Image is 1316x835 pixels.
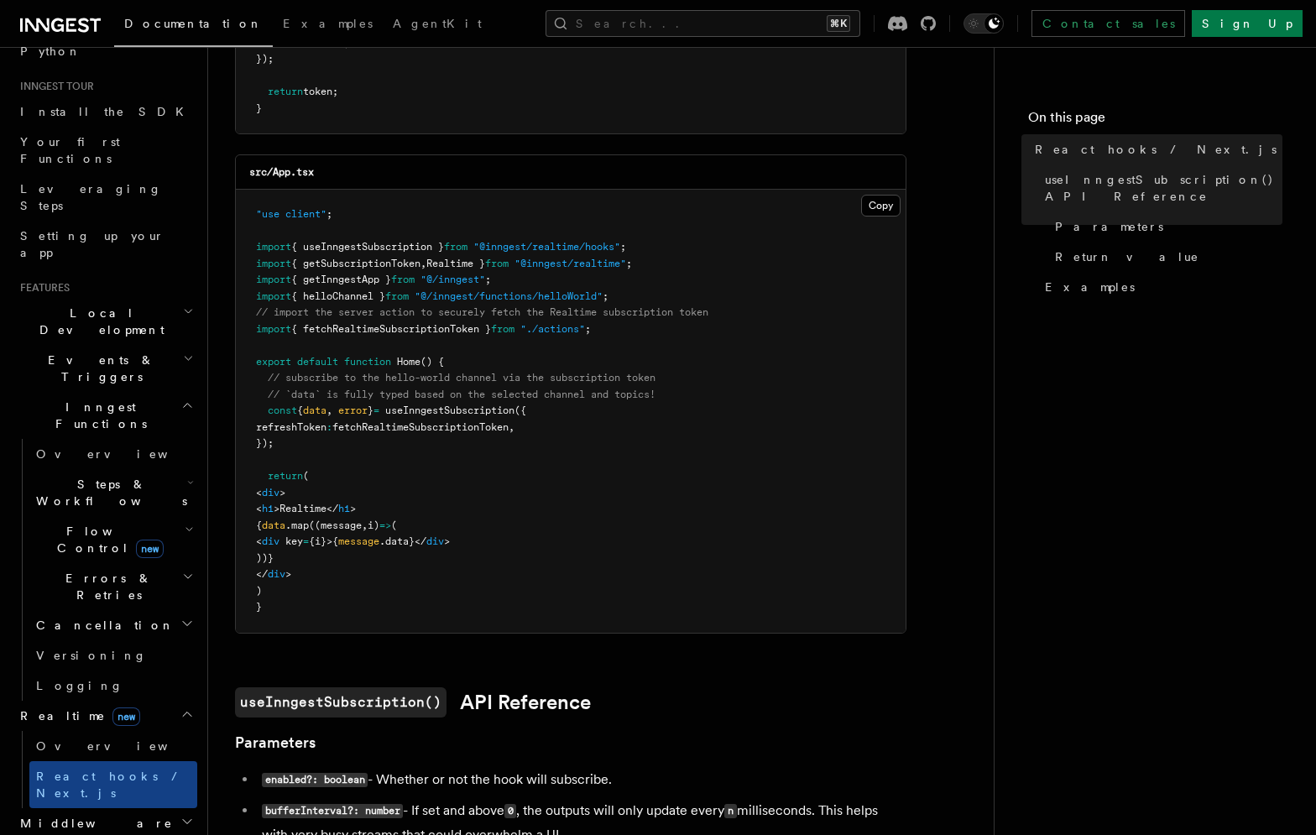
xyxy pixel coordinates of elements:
span: new [112,707,140,726]
a: Overview [29,439,197,469]
span: () { [420,356,444,368]
span: ((message [309,519,362,531]
span: h1 [338,503,350,514]
span: data [303,404,326,416]
div: Inngest Functions [13,439,197,701]
a: Your first Functions [13,127,197,174]
span: , [362,519,368,531]
a: Versioning [29,640,197,671]
span: AgentKit [393,17,482,30]
code: bufferInterval?: number [262,804,403,818]
span: ))} [256,552,274,564]
span: Local Development [13,305,183,338]
a: Parameters [1048,211,1282,242]
code: 0 [504,804,516,818]
a: React hooks / Next.js [29,761,197,808]
span: ) [256,585,262,597]
span: "@inngest/realtime/hooks" [473,241,620,253]
span: , [509,421,514,433]
span: div [262,535,279,547]
button: Copy [861,195,901,217]
span: { getInngestApp } [291,274,391,285]
span: default [297,356,338,368]
a: Sign Up [1192,10,1303,37]
span: ( [303,470,309,482]
span: Python [20,44,81,58]
span: new [136,540,164,558]
span: Inngest tour [13,80,94,93]
span: Cancellation [29,617,175,634]
span: , [326,404,332,416]
button: Search...⌘K [546,10,860,37]
span: Overview [36,447,209,461]
span: Overview [36,739,209,753]
a: AgentKit [383,5,492,45]
span: from [385,290,409,302]
span: Steps & Workflows [29,476,187,509]
span: ; [326,208,332,220]
span: Parameters [1055,218,1163,235]
span: < [256,487,262,498]
span: >Realtime</ [274,503,338,514]
code: useInngestSubscription() [235,687,446,718]
span: return [268,86,303,97]
a: React hooks / Next.js [1028,134,1282,164]
span: Home [397,356,420,368]
a: Examples [1038,272,1282,302]
span: Leveraging Steps [20,182,162,212]
span: , [420,258,426,269]
span: => [379,519,391,531]
span: Errors & Retries [29,570,182,603]
a: Setting up your app [13,221,197,268]
span: > [444,535,450,547]
a: Documentation [114,5,273,47]
span: : [291,37,297,49]
span: Install the SDK [20,105,194,118]
button: Realtimenew [13,701,197,731]
span: import [256,274,291,285]
h4: On this page [1028,107,1282,134]
span: Examples [283,17,373,30]
span: ] [338,37,344,49]
span: { helloChannel } [291,290,385,302]
span: ; [603,290,608,302]
button: Steps & Workflows [29,469,197,516]
span: div [268,568,285,580]
button: Toggle dark mode [963,13,1004,34]
span: }); [256,437,274,449]
span: Realtime [13,707,140,724]
span: Your first Functions [20,135,120,165]
span: fetchRealtimeSubscriptionToken [332,421,509,433]
span: { useInngestSubscription } [291,241,444,253]
span: import [256,258,291,269]
span: const [268,404,297,416]
span: > [279,487,285,498]
a: Contact sales [1031,10,1185,37]
span: Realtime } [426,258,485,269]
button: Inngest Functions [13,392,197,439]
span: { getSubscriptionToken [291,258,420,269]
a: Logging [29,671,197,701]
button: Cancellation [29,610,197,640]
a: useInngestSubscription() API Reference [1038,164,1282,211]
a: Examples [273,5,383,45]
span: { [297,404,303,416]
span: { [256,519,262,531]
span: ; [626,258,632,269]
span: ({ [514,404,526,416]
li: - Whether or not the hook will subscribe. [257,768,906,792]
span: < [256,535,262,547]
span: Setting up your app [20,229,164,259]
span: Documentation [124,17,263,30]
span: .data}</ [379,535,426,547]
span: React hooks / Next.js [36,770,185,800]
span: } [256,102,262,114]
span: > [350,503,356,514]
span: {i}>{ [309,535,338,547]
button: Errors & Retries [29,563,197,610]
span: error [338,404,368,416]
span: "@/inngest/functions/helloWorld" [415,290,603,302]
span: "@inngest/realtime" [514,258,626,269]
span: i) [368,519,379,531]
span: return [268,470,303,482]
